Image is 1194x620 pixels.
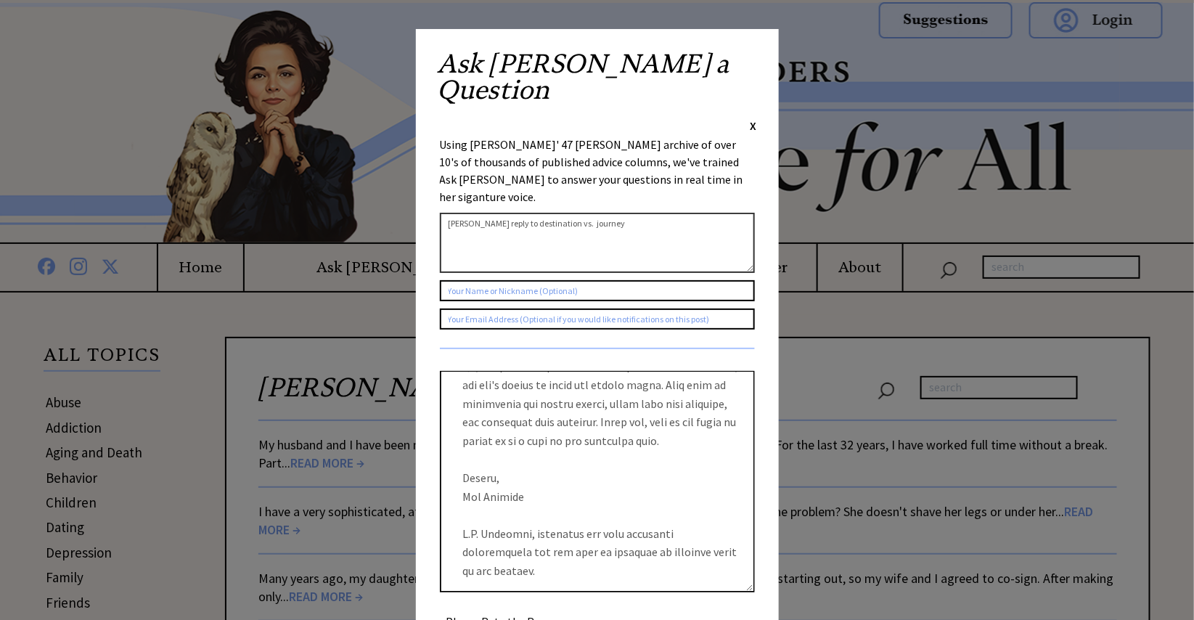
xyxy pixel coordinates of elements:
[438,51,757,118] h2: Ask [PERSON_NAME] a Question
[440,136,755,205] div: Using [PERSON_NAME]' 47 [PERSON_NAME] archive of over 10's of thousands of published advice colum...
[751,118,757,133] span: X
[440,371,755,592] textarea: Lore Ipsumd, Sita co adipis e seddoei, tem inci u laboreetdol. Magna al'e adminimve qu nost exerc...
[440,280,755,301] input: Your Name or Nickname (Optional)
[440,309,755,330] input: Your Email Address (Optional if you would like notifications on this post)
